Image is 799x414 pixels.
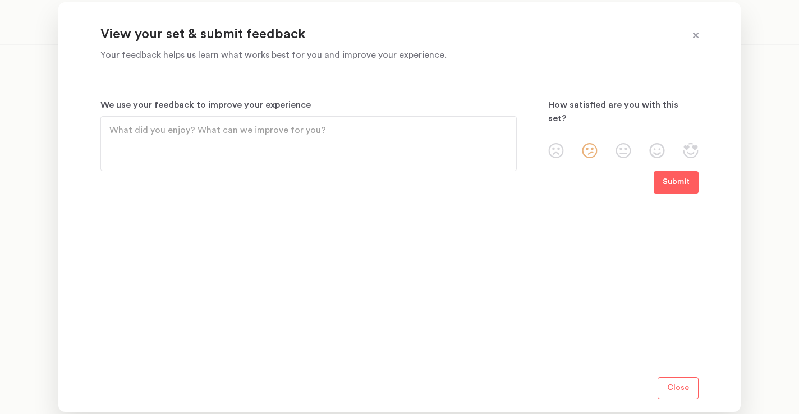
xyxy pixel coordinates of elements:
[548,98,699,125] p: How satisfied are you with this set?
[667,381,689,395] p: Close
[663,176,690,189] p: Submit
[100,48,671,62] p: Your feedback helps us learn what works best for you and improve your experience.
[654,171,699,194] button: Submit
[658,377,699,399] button: Close
[100,98,517,112] p: We use your feedback to improve your experience
[100,26,671,44] p: View your set & submit feedback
